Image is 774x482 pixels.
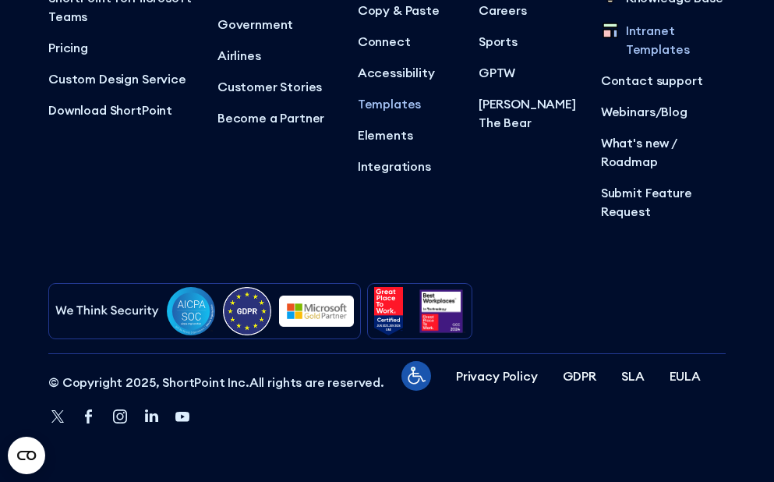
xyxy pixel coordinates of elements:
a: Copy & Paste [358,1,454,19]
a: GDPR [563,367,596,385]
span: © Copyright 2025, ShortPoint Inc. [48,374,249,390]
a: EULA [670,367,701,385]
a: Intranet Templates [601,21,726,58]
a: Connect [358,32,454,51]
a: [PERSON_NAME] The Bear [479,94,576,132]
a: Linkedin [142,407,161,427]
a: Blog [661,104,687,119]
iframe: Chat Widget [696,407,774,482]
a: Government [217,15,333,34]
a: SLA [621,367,645,385]
p: All rights are reserved. [48,373,384,392]
a: Youtube [173,407,192,427]
a: Customer Stories [217,77,333,96]
a: Custom Design Service [48,69,193,88]
button: Open CMP widget [8,437,45,474]
a: What's new / Roadmap [601,133,726,171]
a: GPTW [479,63,576,82]
a: Facebook [80,407,98,427]
a: Pricing [48,38,193,57]
a: Elements [358,126,454,144]
a: Accessibility [358,63,454,82]
a: Submit Feature Request [601,183,726,221]
a: Airlines [217,46,333,65]
a: Webinars [601,104,656,119]
a: Become a Partner [217,108,333,127]
a: Twitter [48,407,67,427]
a: Sports [479,32,576,51]
a: Integrations [358,157,454,175]
p: / [601,102,726,121]
a: Contact support [601,71,726,90]
p: Intranet Templates [626,21,726,58]
a: Download ShortPoint [48,101,193,119]
a: Instagram [111,407,129,427]
a: Careers [479,1,576,19]
a: Privacy Policy [456,367,538,385]
a: Templates [358,94,454,113]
